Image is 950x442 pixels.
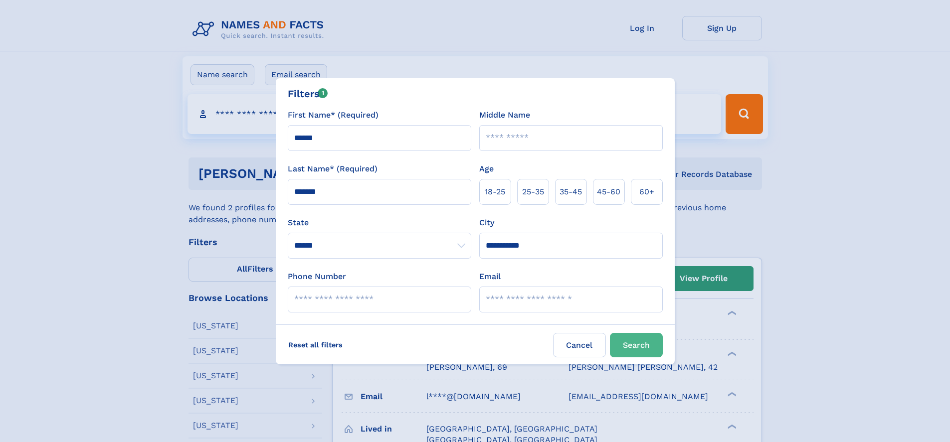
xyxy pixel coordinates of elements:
label: First Name* (Required) [288,109,379,121]
button: Search [610,333,663,357]
label: Phone Number [288,271,346,283]
div: Filters [288,86,328,101]
span: 45‑60 [597,186,620,198]
label: Cancel [553,333,606,357]
label: State [288,217,471,229]
span: 25‑35 [522,186,544,198]
span: 18‑25 [485,186,505,198]
label: Last Name* (Required) [288,163,378,175]
label: Email [479,271,501,283]
span: 60+ [639,186,654,198]
span: 35‑45 [560,186,582,198]
label: Middle Name [479,109,530,121]
label: Reset all filters [282,333,349,357]
label: City [479,217,494,229]
label: Age [479,163,494,175]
